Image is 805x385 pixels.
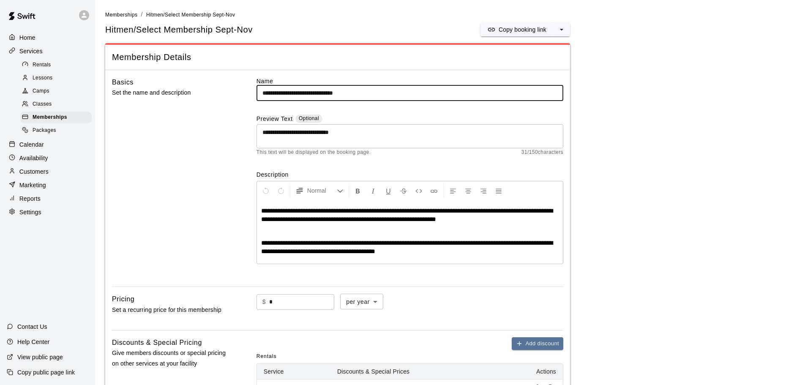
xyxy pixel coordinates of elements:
button: Format Underline [381,183,396,198]
p: Customers [19,167,49,176]
p: Help Center [17,338,49,346]
a: Memberships [105,11,137,18]
p: $ [262,298,266,306]
p: Marketing [19,181,46,189]
button: Formatting Options [292,183,347,198]
button: Undo [259,183,273,198]
a: Lessons [20,71,95,85]
span: Memberships [33,113,67,122]
p: Reports [19,194,41,203]
a: Reports [7,192,88,205]
span: Hitmen/Select Membership Sept-Nov [105,24,253,35]
button: Insert Link [427,183,441,198]
a: Customers [7,165,88,178]
span: Camps [33,87,49,96]
p: Set the name and description [112,87,229,98]
p: View public page [17,353,63,361]
span: Lessons [33,74,53,82]
button: Format Italics [366,183,380,198]
a: Marketing [7,179,88,191]
a: Settings [7,206,88,218]
a: Memberships [20,111,95,124]
li: / [141,10,142,19]
a: Availability [7,152,88,164]
button: Format Bold [351,183,365,198]
button: Format Strikethrough [396,183,411,198]
p: Set a recurring price for this membership [112,305,229,315]
label: Preview Text [257,115,293,124]
span: 31 / 150 characters [521,148,563,157]
button: Copy booking link [480,23,553,36]
a: Packages [20,124,95,137]
p: Copy booking link [499,25,546,34]
p: Contact Us [17,322,47,331]
div: Packages [20,125,92,137]
button: Insert Code [412,183,426,198]
span: Optional [299,115,319,121]
p: Availability [19,154,48,162]
th: Service [257,364,330,380]
p: Calendar [19,140,44,149]
span: Packages [33,126,56,135]
div: Classes [20,98,92,110]
h6: Basics [112,77,134,88]
span: This text will be displayed on the booking page. [257,148,371,157]
a: Calendar [7,138,88,151]
span: Rentals [257,350,277,363]
button: Left Align [446,183,460,198]
p: Settings [19,208,41,216]
span: Membership Details [112,52,563,63]
div: Rentals [20,59,92,71]
nav: breadcrumb [105,10,795,19]
a: Camps [20,85,95,98]
button: Center Align [461,183,475,198]
th: Actions [512,364,563,380]
th: Discounts & Special Prices [330,364,512,380]
span: Memberships [105,12,137,18]
a: Classes [20,98,95,111]
button: Add discount [512,337,563,350]
div: per year [340,294,383,309]
p: Copy public page link [17,368,75,377]
span: Classes [33,100,52,109]
button: Redo [274,183,288,198]
button: Right Align [476,183,491,198]
span: Normal [307,186,337,195]
p: Give members discounts or special pricing on other services at your facility [112,348,229,369]
div: split button [480,23,570,36]
span: Rentals [33,61,51,69]
a: Rentals [20,58,95,71]
p: Home [19,33,35,42]
div: Memberships [20,112,92,123]
a: Services [7,45,88,57]
label: Name [257,77,563,85]
div: Camps [20,85,92,97]
label: Description [257,170,563,179]
h6: Pricing [112,294,134,305]
div: Lessons [20,72,92,84]
p: Services [19,47,43,55]
button: select merge strategy [553,23,570,36]
button: Justify Align [491,183,506,198]
a: Home [7,31,88,44]
h6: Discounts & Special Pricing [112,337,202,348]
span: Hitmen/Select Membership Sept-Nov [146,12,235,18]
